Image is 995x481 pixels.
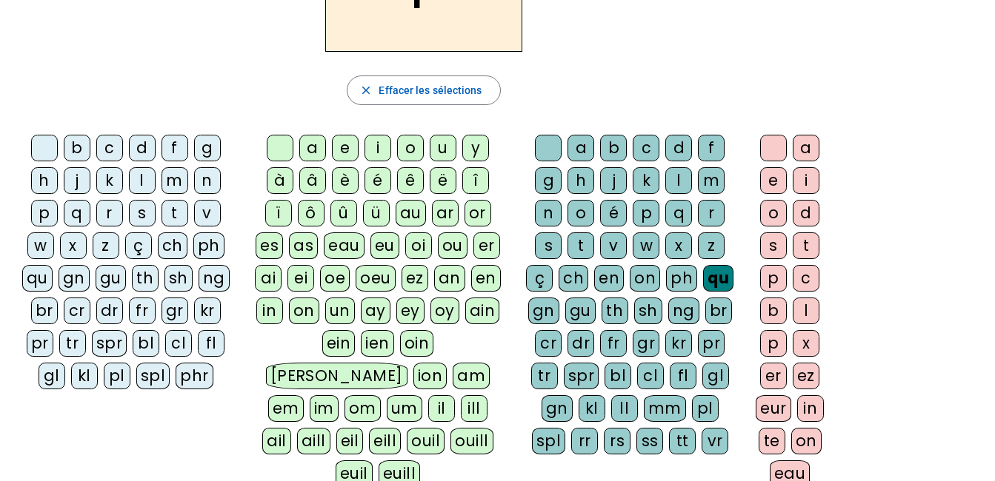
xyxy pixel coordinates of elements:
[369,428,401,454] div: eill
[594,265,624,292] div: en
[434,265,465,292] div: an
[473,232,500,259] div: er
[22,265,53,292] div: qu
[31,200,58,226] div: p
[797,395,824,422] div: in
[324,232,365,259] div: eau
[579,395,605,422] div: kl
[600,135,627,161] div: b
[96,135,123,161] div: c
[535,167,562,194] div: g
[668,297,699,324] div: ng
[359,84,373,97] mat-icon: close
[361,297,390,324] div: ay
[92,330,127,357] div: spr
[450,428,493,454] div: ouill
[379,81,482,99] span: Effacer les sélections
[256,232,283,259] div: es
[793,297,819,324] div: l
[465,200,491,226] div: or
[471,265,501,292] div: en
[162,297,188,324] div: gr
[571,428,598,454] div: rr
[289,297,319,324] div: on
[568,330,594,357] div: dr
[528,297,559,324] div: gn
[760,265,787,292] div: p
[644,395,686,422] div: mm
[698,330,725,357] div: pr
[535,232,562,259] div: s
[39,363,65,389] div: gl
[559,265,588,292] div: ch
[760,232,787,259] div: s
[760,363,787,389] div: er
[162,167,188,194] div: m
[287,265,314,292] div: ei
[565,297,596,324] div: gu
[634,297,662,324] div: sh
[407,428,445,454] div: ouil
[266,363,407,389] div: [PERSON_NAME]
[703,265,733,292] div: qu
[397,135,424,161] div: o
[453,363,490,389] div: am
[600,330,627,357] div: fr
[793,135,819,161] div: a
[64,167,90,194] div: j
[611,395,638,422] div: ll
[760,297,787,324] div: b
[760,200,787,226] div: o
[432,200,459,226] div: ar
[332,135,359,161] div: e
[158,232,187,259] div: ch
[568,200,594,226] div: o
[289,232,318,259] div: as
[430,297,459,324] div: oy
[462,135,489,161] div: y
[96,265,126,292] div: gu
[636,428,663,454] div: ss
[93,232,119,259] div: z
[756,395,791,422] div: eur
[702,363,729,389] div: gl
[793,265,819,292] div: c
[630,265,660,292] div: on
[71,363,98,389] div: kl
[194,200,221,226] div: v
[698,232,725,259] div: z
[462,167,489,194] div: î
[413,363,447,389] div: ion
[165,330,192,357] div: cl
[531,363,558,389] div: tr
[633,330,659,357] div: gr
[262,428,291,454] div: ail
[535,330,562,357] div: cr
[637,363,664,389] div: cl
[336,428,364,454] div: eil
[692,395,719,422] div: pl
[600,167,627,194] div: j
[542,395,573,422] div: gn
[198,330,224,357] div: fl
[670,363,696,389] div: fl
[365,167,391,194] div: é
[60,232,87,259] div: x
[400,330,434,357] div: oin
[600,200,627,226] div: é
[125,232,152,259] div: ç
[320,265,350,292] div: oe
[568,135,594,161] div: a
[365,135,391,161] div: i
[330,200,357,226] div: û
[96,167,123,194] div: k
[162,135,188,161] div: f
[669,428,696,454] div: tt
[356,265,396,292] div: oeu
[633,232,659,259] div: w
[59,330,86,357] div: tr
[361,330,394,357] div: ien
[104,363,130,389] div: pl
[176,363,213,389] div: phr
[698,167,725,194] div: m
